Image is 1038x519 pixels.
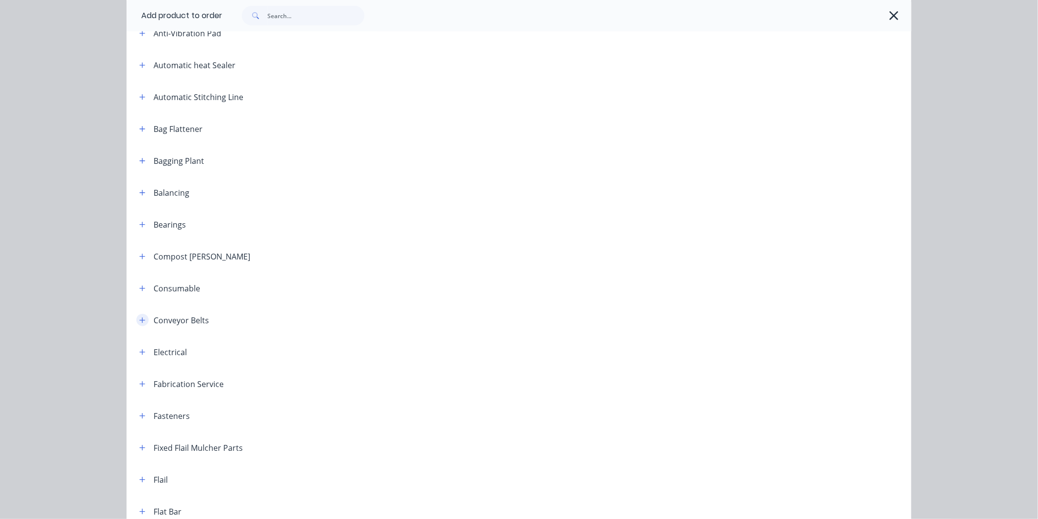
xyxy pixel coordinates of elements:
[154,314,209,326] div: Conveyor Belts
[154,283,200,294] div: Consumable
[154,474,168,486] div: Flail
[154,91,243,103] div: Automatic Stitching Line
[154,155,204,167] div: Bagging Plant
[154,27,221,39] div: Anti-Vibration Pad
[267,6,364,26] input: Search...
[154,59,235,71] div: Automatic heat Sealer
[154,378,224,390] div: Fabrication Service
[154,506,182,518] div: Flat Bar
[154,219,186,231] div: Bearings
[154,251,250,262] div: Compost [PERSON_NAME]
[154,410,190,422] div: Fasteners
[154,346,187,358] div: Electrical
[154,123,203,135] div: Bag Flattener
[154,442,243,454] div: Fixed Flail Mulcher Parts
[154,187,189,199] div: Balancing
